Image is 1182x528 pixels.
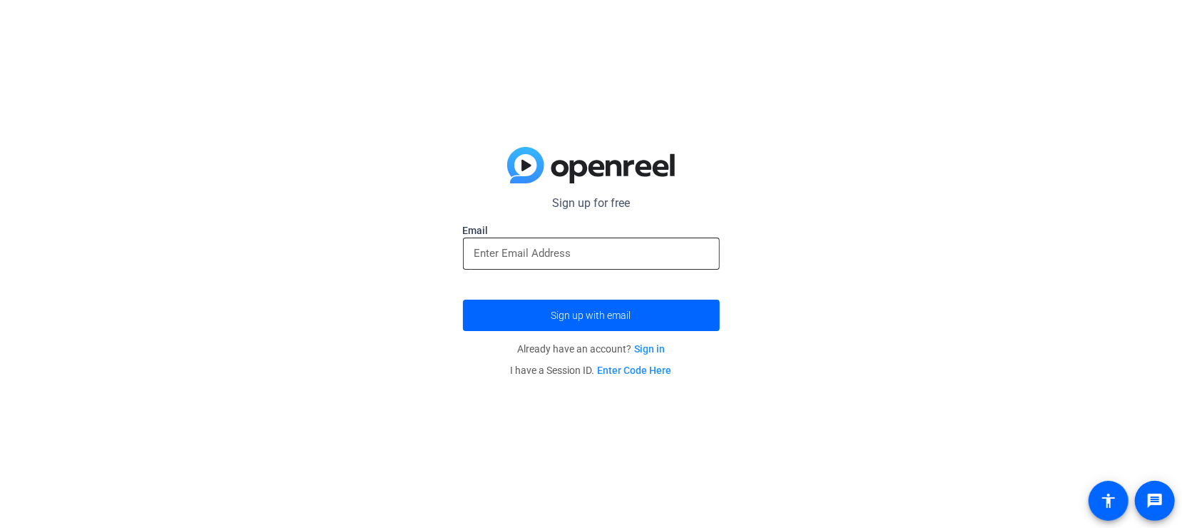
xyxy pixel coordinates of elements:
label: Email [463,223,720,238]
mat-icon: message [1146,492,1163,509]
button: Sign up with email [463,300,720,331]
span: I have a Session ID. [511,365,672,376]
span: Already have an account? [517,343,665,355]
a: Sign in [634,343,665,355]
input: Enter Email Address [474,245,708,262]
p: Sign up for free [463,195,720,212]
mat-icon: accessibility [1100,492,1117,509]
img: blue-gradient.svg [507,147,675,184]
a: Enter Code Here [598,365,672,376]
